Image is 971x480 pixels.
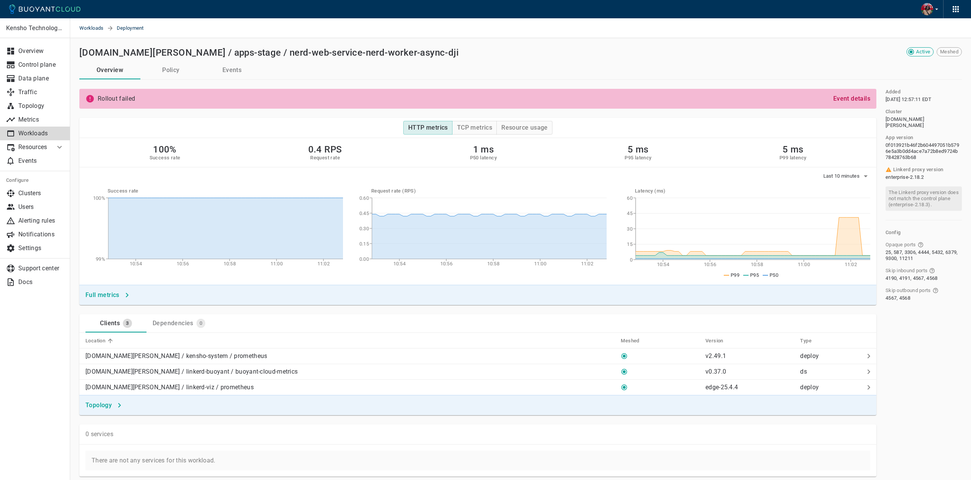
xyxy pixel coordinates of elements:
a: Event details [830,95,873,102]
tspan: 15 [627,241,633,247]
span: Deployment [117,18,153,38]
p: There are not any services for this workload. [92,457,864,464]
h5: P50 latency [470,155,497,161]
p: deploy [800,384,861,391]
span: Type [800,337,821,344]
tspan: 11:02 [581,261,594,266]
span: P50 [770,272,778,278]
tspan: 10:58 [751,262,763,267]
p: Users [18,203,64,211]
h4: TCP metrics [457,124,492,132]
a: Dependencies0 [147,314,211,332]
span: P95 [750,272,759,278]
h5: Location [85,338,105,344]
a: Topology [82,398,126,412]
p: Resources [18,143,49,151]
tspan: 0.45 [359,210,369,216]
tspan: 10:54 [393,261,406,266]
img: Rayshard Thompson [921,3,933,15]
h4: HTTP metrics [408,124,448,132]
tspan: 10:54 [657,262,670,267]
p: Data plane [18,75,64,82]
h4: Topology [85,401,112,409]
p: ds [800,368,861,376]
p: Notifications [18,231,64,238]
p: Topology [18,102,64,110]
h2: 100% [150,144,180,155]
p: [DOMAIN_NAME][PERSON_NAME] / kensho-system / prometheus [85,352,267,360]
p: Support center [18,265,64,272]
h2: [DOMAIN_NAME][PERSON_NAME] / apps-stage / nerd-web-service-nerd-worker-async-dji [79,47,459,58]
h5: P99 latency [779,155,806,161]
svg: Ports that bypass the Linkerd proxy for outgoing connections [932,287,939,294]
p: Metrics [18,116,64,124]
span: Version [705,337,733,344]
h5: Request rate [308,155,342,161]
h5: Config [886,230,962,236]
button: Event details [830,92,873,106]
p: [DOMAIN_NAME][PERSON_NAME] / linkerd-buoyant / buoyant-cloud-metrics [85,368,298,376]
p: Events [18,157,64,165]
h2: 1 ms [470,144,497,155]
h4: Resource usage [501,124,548,132]
tspan: 45 [627,210,633,216]
p: deploy [800,352,861,360]
div: Dependencies [150,316,193,327]
span: 3 [123,320,132,326]
h5: App version [886,135,913,141]
span: Opaque ports [886,242,916,248]
p: Docs [18,278,64,286]
p: [DOMAIN_NAME][PERSON_NAME] / linkerd-viz / prometheus [85,384,254,391]
tspan: 10:56 [177,261,189,266]
p: Clusters [18,189,64,197]
p: Kensho Technologies [6,24,64,32]
h5: Version [705,338,723,344]
tspan: 10:54 [130,261,142,266]
tspan: 11:02 [845,262,857,267]
p: 0 services [85,430,113,438]
span: 25, 587, 3306, 4444, 5432, 6379, 9300, 11211 [886,249,960,262]
tspan: 11:00 [798,262,810,267]
button: Policy [140,61,201,79]
span: Location [85,337,115,344]
span: Skip inbound ports [886,268,928,274]
p: v2.49.1 [705,352,726,360]
span: Skip outbound ports [886,287,931,294]
span: [DOMAIN_NAME][PERSON_NAME] [886,116,960,128]
span: The Linkerd proxy version does not match the control plane (enterprise-2.18.3). [886,186,962,211]
p: Overview [18,47,64,55]
a: Clients3 [85,314,147,332]
tspan: 0.30 [359,226,369,231]
tspan: 10:58 [487,261,500,266]
span: Meshed [937,49,961,55]
h2: 0.4 RPS [308,144,342,155]
p: Traffic [18,88,64,96]
button: Events [201,61,262,79]
button: Overview [79,61,140,79]
button: Resource usage [496,121,552,135]
h2: 5 ms [779,144,806,155]
span: Meshed [621,337,649,344]
span: Thu, 24 Jul 2025 16:57:11 UTC [886,96,932,103]
p: Settings [18,244,64,252]
h5: Type [800,338,812,344]
span: enterprise-2.18.2 [886,174,924,180]
h5: Latency (ms) [635,188,870,194]
tspan: 10:56 [704,262,717,267]
div: Clients [97,316,120,327]
p: v0.37.0 [705,368,726,375]
span: 0f013921b46f2b604497051b5796e5a3b0dd4ace7a72b8ed9724b78428763b68 [886,142,960,161]
tspan: 100% [93,195,105,201]
tspan: 0.15 [359,241,369,247]
tspan: 10:56 [440,261,453,266]
h5: P95 latency [625,155,651,161]
span: 4190, 4191, 4567, 4568 [886,275,938,281]
tspan: 30 [627,226,633,232]
h2: 5 ms [625,144,651,155]
h4: Event details [833,95,870,103]
span: P99 [731,272,739,278]
tspan: 0.00 [359,256,369,262]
